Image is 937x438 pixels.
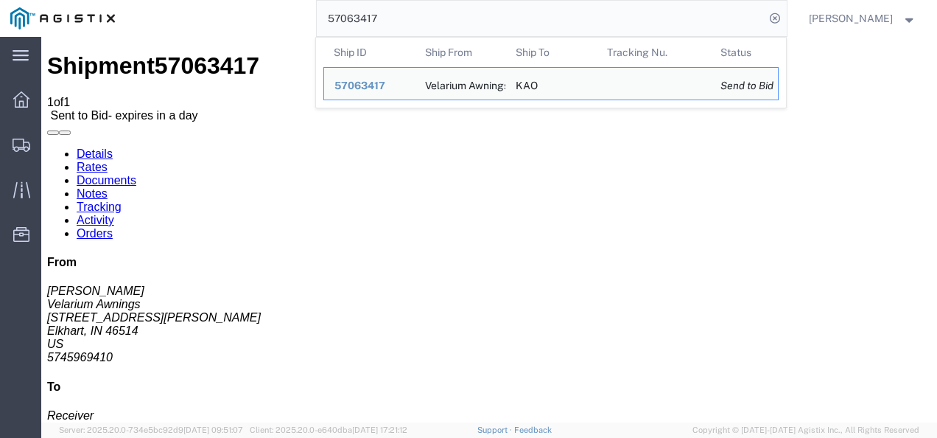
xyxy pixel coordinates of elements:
[424,68,495,100] div: Velarium Awnings
[323,38,415,67] th: Ship ID
[414,38,505,67] th: Ship From
[317,1,765,36] input: Search for shipment number, reference number
[710,38,779,67] th: Status
[514,425,552,434] a: Feedback
[720,78,768,94] div: Send to Bid
[809,10,893,27] span: Nathan Seeley
[334,80,385,91] span: 57063417
[516,68,538,100] div: KAO
[334,78,404,94] div: 57063417
[596,38,710,67] th: Tracking Nu.
[41,37,937,423] iframe: FS Legacy Container
[183,425,243,434] span: [DATE] 09:51:07
[250,425,407,434] span: Client: 2025.20.0-e640dba
[323,38,786,108] table: Search Results
[692,424,919,437] span: Copyright © [DATE]-[DATE] Agistix Inc., All Rights Reserved
[352,425,407,434] span: [DATE] 17:21:12
[10,7,115,29] img: logo
[477,425,514,434] a: Support
[59,425,243,434] span: Server: 2025.20.0-734e5bc92d9
[505,38,597,67] th: Ship To
[808,10,917,27] button: [PERSON_NAME]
